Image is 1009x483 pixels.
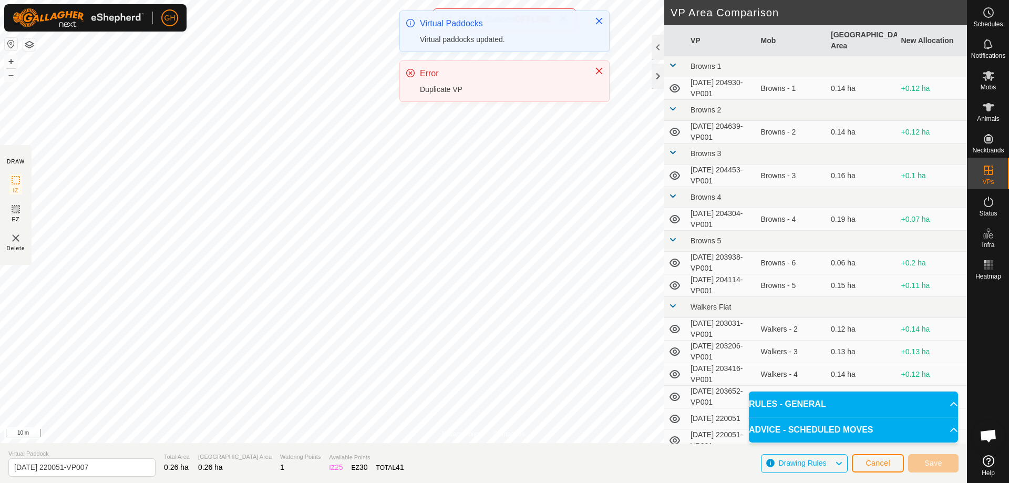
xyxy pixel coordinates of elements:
div: Browns - 6 [761,258,823,269]
span: GH [164,13,176,24]
div: Virtual Paddocks [420,17,584,30]
div: Walkers - 4 [761,369,823,380]
span: Notifications [971,53,1005,59]
span: Browns 1 [691,62,721,70]
span: EZ [12,215,20,223]
td: [DATE] 203652-VP001 [686,386,757,408]
td: [DATE] 203416-VP001 [686,363,757,386]
img: Gallagher Logo [13,8,144,27]
span: Help [982,470,995,476]
td: [DATE] 204639-VP001 [686,121,757,143]
td: 0.16 ha [827,165,897,187]
span: Watering Points [280,453,321,461]
div: Browns - 5 [761,280,823,291]
td: +0.12 ha [897,77,967,100]
button: + [5,55,17,68]
td: +0.12 ha [897,121,967,143]
span: 30 [359,463,368,471]
span: 0.26 ha [164,463,189,471]
td: +0.1 ha [897,165,967,187]
td: 0.14 ha [827,77,897,100]
span: IZ [13,187,19,194]
td: 0.12 ha [827,318,897,341]
td: +0.11 ha [897,386,967,408]
div: Error [420,67,584,80]
span: Drawing Rules [778,459,826,467]
td: +0.13 ha [897,341,967,363]
a: Contact Us [494,429,525,439]
span: Available Points [329,453,404,462]
td: 0.14 ha [827,363,897,386]
div: Browns - 1 [761,83,823,94]
td: +0.12 ha [897,363,967,386]
span: RULES - GENERAL [749,398,826,410]
div: EZ [352,462,368,473]
button: Cancel [852,454,904,472]
span: Infra [982,242,994,248]
a: Help [967,451,1009,480]
span: ADVICE - SCHEDULED MOVES [749,424,873,436]
p-accordion-header: RULES - GENERAL [749,392,958,417]
td: +0.14 ha [897,318,967,341]
div: Open chat [973,420,1004,451]
span: VPs [982,179,994,185]
span: Schedules [973,21,1003,27]
div: IZ [329,462,343,473]
span: Walkers Flat [691,303,731,311]
img: VP [9,232,22,244]
button: Reset Map [5,38,17,50]
td: [DATE] 204453-VP001 [686,165,757,187]
td: [DATE] 203938-VP001 [686,252,757,274]
td: [DATE] 204930-VP001 [686,77,757,100]
td: [DATE] 220051-VP001 [686,429,757,452]
th: VP [686,25,757,56]
td: [DATE] 203031-VP001 [686,318,757,341]
span: Virtual Paddock [8,449,156,458]
span: Save [924,459,942,467]
button: Close [592,14,606,28]
div: Walkers - 3 [761,346,823,357]
span: 1 [280,463,284,471]
button: – [5,69,17,81]
td: 0.19 ha [827,208,897,231]
div: DRAW [7,158,25,166]
span: [GEOGRAPHIC_DATA] Area [198,453,272,461]
span: Status [979,210,997,217]
button: Save [908,454,959,472]
span: Browns 4 [691,193,721,201]
button: Map Layers [23,38,36,51]
div: Browns - 3 [761,170,823,181]
td: [DATE] 204114-VP001 [686,274,757,297]
td: [DATE] 220051 [686,408,757,429]
span: Browns 2 [691,106,721,114]
span: Browns 5 [691,237,721,245]
th: [GEOGRAPHIC_DATA] Area [827,25,897,56]
td: 0.06 ha [827,252,897,274]
span: Total Area [164,453,190,461]
span: 41 [396,463,404,471]
td: [DATE] 204304-VP001 [686,208,757,231]
td: 0.15 ha [827,274,897,297]
p-accordion-header: ADVICE - SCHEDULED MOVES [749,417,958,443]
td: +0.11 ha [897,274,967,297]
td: [DATE] 203206-VP001 [686,341,757,363]
th: Mob [757,25,827,56]
td: +0.07 ha [897,208,967,231]
th: New Allocation [897,25,967,56]
div: TOTAL [376,462,404,473]
button: Close [592,64,606,78]
a: Privacy Policy [442,429,481,439]
td: 0.15 ha [827,386,897,408]
td: +0.2 ha [897,252,967,274]
span: Mobs [981,84,996,90]
span: Browns 3 [691,149,721,158]
span: Neckbands [972,147,1004,153]
span: Delete [7,244,25,252]
span: 0.26 ha [198,463,223,471]
div: Browns - 4 [761,214,823,225]
span: Heatmap [975,273,1001,280]
span: Animals [977,116,1000,122]
h2: VP Area Comparison [671,6,967,19]
td: 0.14 ha [827,121,897,143]
div: Browns - 2 [761,127,823,138]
